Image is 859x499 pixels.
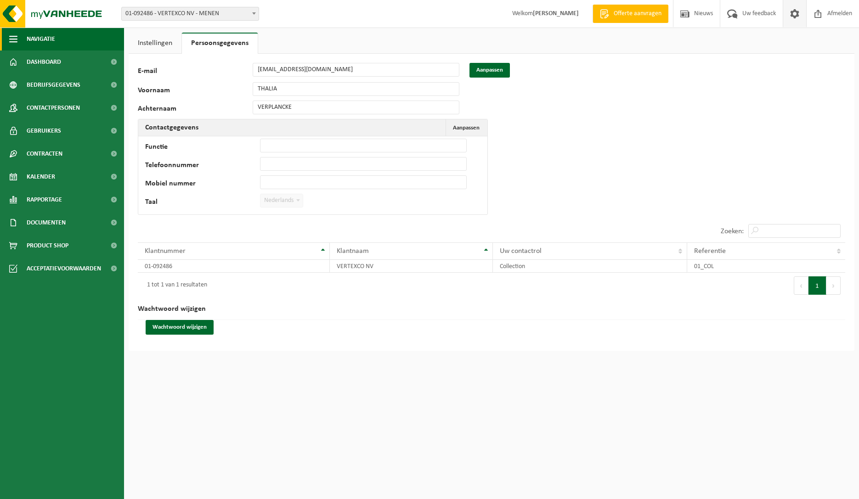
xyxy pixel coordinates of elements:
[138,119,205,136] h2: Contactgegevens
[27,119,61,142] span: Gebruikers
[142,277,207,294] div: 1 tot 1 van 1 resultaten
[500,247,542,255] span: Uw contactrol
[145,162,260,171] label: Telefoonnummer
[27,50,61,73] span: Dashboard
[808,276,826,295] button: 1
[138,67,253,78] label: E-mail
[138,105,253,114] label: Achternaam
[260,194,303,207] span: Nederlands
[27,257,101,280] span: Acceptatievoorwaarden
[129,33,181,54] a: Instellingen
[145,180,260,189] label: Mobiel nummer
[138,298,845,320] h2: Wachtwoord wijzigen
[145,143,260,152] label: Functie
[469,63,510,78] button: Aanpassen
[611,9,664,18] span: Offerte aanvragen
[533,10,579,17] strong: [PERSON_NAME]
[260,194,303,207] span: Nederlands
[794,276,808,295] button: Previous
[27,28,55,50] span: Navigatie
[453,125,480,131] span: Aanpassen
[138,260,330,273] td: 01-092486
[593,5,668,23] a: Offerte aanvragen
[27,165,55,188] span: Kalender
[138,87,253,96] label: Voornaam
[27,234,68,257] span: Product Shop
[27,188,62,211] span: Rapportage
[337,247,369,255] span: Klantnaam
[145,198,260,207] label: Taal
[27,211,66,234] span: Documenten
[446,119,486,136] button: Aanpassen
[826,276,841,295] button: Next
[145,247,186,255] span: Klantnummer
[27,96,80,119] span: Contactpersonen
[687,260,845,273] td: 01_COL
[27,142,62,165] span: Contracten
[146,320,214,335] button: Wachtwoord wijzigen
[121,7,259,21] span: 01-092486 - VERTEXCO NV - MENEN
[721,228,744,235] label: Zoeken:
[694,247,726,255] span: Referentie
[493,260,687,273] td: Collection
[330,260,493,273] td: VERTEXCO NV
[122,7,259,20] span: 01-092486 - VERTEXCO NV - MENEN
[27,73,80,96] span: Bedrijfsgegevens
[182,33,258,54] a: Persoonsgegevens
[253,63,459,77] input: E-mail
